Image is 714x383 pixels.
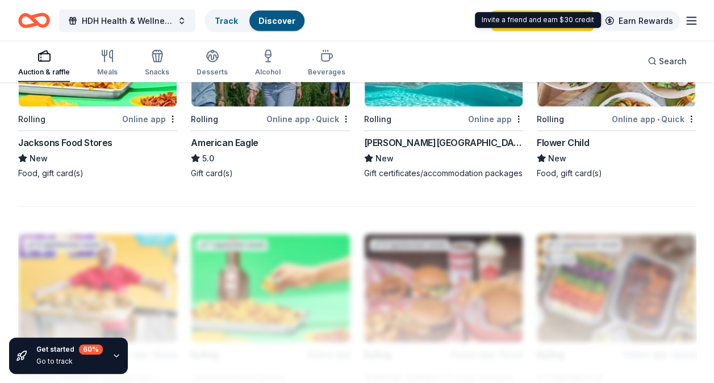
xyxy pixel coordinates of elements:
[312,114,314,123] span: •
[59,9,195,32] button: HDH Health & Wellness
[638,49,696,72] button: Search
[537,112,564,126] div: Rolling
[475,12,601,28] div: Invite a friend and earn $30 credit
[491,10,594,31] a: Upgrade your plan
[204,9,306,32] button: TrackDiscover
[598,10,680,31] a: Earn Rewards
[18,135,112,149] div: Jacksons Food Stores
[79,344,103,355] div: 60 %
[375,151,394,165] span: New
[308,67,345,76] div: Beverages
[364,112,391,126] div: Rolling
[255,44,281,82] button: Alcohol
[548,151,566,165] span: New
[18,112,45,126] div: Rolling
[30,151,48,165] span: New
[266,111,350,126] div: Online app Quick
[612,111,696,126] div: Online app Quick
[202,151,214,165] span: 5.0
[255,67,281,76] div: Alcohol
[659,54,687,68] span: Search
[145,67,169,76] div: Snacks
[537,135,589,149] div: Flower Child
[197,67,228,76] div: Desserts
[657,114,659,123] span: •
[215,15,238,25] a: Track
[18,67,70,76] div: Auction & raffle
[364,135,523,149] div: [PERSON_NAME][GEOGRAPHIC_DATA]
[191,112,218,126] div: Rolling
[308,44,345,82] button: Beverages
[191,135,258,149] div: American Eagle
[97,44,118,82] button: Meals
[197,44,228,82] button: Desserts
[18,44,70,82] button: Auction & raffle
[122,111,177,126] div: Online app
[258,15,295,25] a: Discover
[537,167,696,178] div: Food, gift card(s)
[468,111,523,126] div: Online app
[364,167,523,178] div: Gift certificates/accommodation packages
[36,357,103,366] div: Go to track
[145,44,169,82] button: Snacks
[191,167,350,178] div: Gift card(s)
[18,167,177,178] div: Food, gift card(s)
[36,344,103,355] div: Get started
[18,7,50,34] a: Home
[82,14,173,27] span: HDH Health & Wellness
[97,67,118,76] div: Meals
